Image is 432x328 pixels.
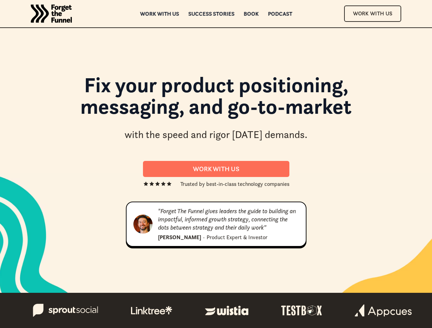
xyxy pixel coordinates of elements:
a: Work With Us [344,5,401,22]
a: Book [244,11,259,16]
h1: Fix your product positioning, messaging, and go-to-market [44,74,388,124]
a: Success Stories [188,11,234,16]
div: [PERSON_NAME] [158,233,201,241]
div: "Forget The Funnel gives leaders the guide to building an impactful, informed growth strategy, co... [158,207,299,232]
div: · [203,233,205,241]
div: with the speed and rigor [DATE] demands. [125,128,307,142]
a: Work with us [140,11,179,16]
div: Work With us [151,165,281,173]
div: Trusted by best-in-class technology companies [180,180,289,188]
div: Product Expert & Investor [207,233,267,241]
a: Podcast [268,11,292,16]
a: Work With us [143,161,289,177]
